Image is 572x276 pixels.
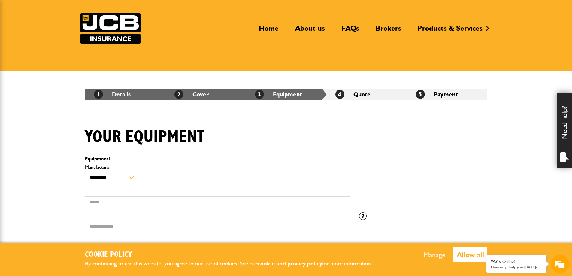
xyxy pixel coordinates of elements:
[416,90,425,99] span: 5
[255,90,264,99] span: 3
[98,3,113,17] div: Minimize live chat window
[94,91,131,98] a: 1Details
[413,24,487,38] a: Products & Services
[85,250,382,259] h2: Cookie Policy
[82,185,109,193] em: Start Chat
[85,127,204,147] h1: Your equipment
[407,89,487,100] li: Payment
[10,33,25,42] img: d_20077148190_company_1631870298795_20077148190
[420,247,449,262] button: Manage
[31,34,101,41] div: Chat with us now
[371,24,406,38] a: Brokers
[85,156,350,161] p: Equipment
[337,24,364,38] a: FAQs
[335,90,344,99] span: 4
[80,13,141,44] img: JCB Insurance Services logo
[491,259,542,264] div: We're Online!
[258,260,322,267] a: cookie and privacy policy
[246,89,326,100] li: Equipment
[254,24,283,38] a: Home
[8,91,110,104] input: Enter your phone number
[80,13,141,44] a: JCB Insurance Services
[174,91,209,98] a: 2Cover
[8,56,110,69] input: Enter your last name
[174,90,183,99] span: 2
[453,247,487,262] button: Allow all
[8,109,110,180] textarea: Type your message and hit 'Enter'
[85,165,350,170] label: Manufacturer
[557,93,572,168] div: Need help?
[85,259,382,268] p: By continuing to use this website, you agree to our use of cookies. See our for more information.
[8,73,110,86] input: Enter your email address
[491,265,542,269] p: How may I help you today?
[94,90,103,99] span: 1
[326,89,407,100] li: Quote
[291,24,329,38] a: About us
[108,156,111,162] span: 1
